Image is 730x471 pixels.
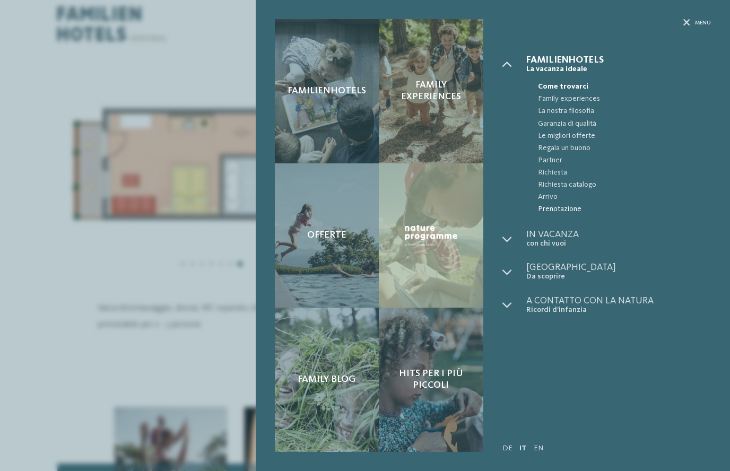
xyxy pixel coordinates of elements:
[288,85,366,97] span: Familienhotels
[538,142,711,154] span: Regala un buono
[307,230,346,241] span: Offerte
[403,223,459,248] img: Nature Programme
[526,296,711,315] a: A contatto con la natura Ricordi d’infanzia
[538,191,711,203] span: Arrivo
[526,179,711,191] a: Richiesta catalogo
[526,154,711,167] a: Partner
[526,65,711,74] span: La vacanza ideale
[526,105,711,117] a: La nostra filosofia
[538,81,711,93] span: Come trovarci
[526,55,711,74] a: Familienhotels La vacanza ideale
[388,368,474,391] span: Hits per i più piccoli
[502,444,512,452] a: DE
[275,19,379,163] a: Suite Tirol (ca. 50 m²) Familienhotels
[526,239,711,248] span: con chi vuoi
[526,81,711,93] a: Come trovarci
[526,306,711,315] span: Ricordi d’infanzia
[538,179,711,191] span: Richiesta catalogo
[538,130,711,142] span: Le migliori offerte
[526,142,711,154] a: Regala un buono
[538,93,711,105] span: Family experiences
[526,130,711,142] a: Le migliori offerte
[538,118,711,130] span: Garanzia di qualità
[379,163,483,308] a: Suite Tirol (ca. 50 m²) Nature Programme
[538,167,711,179] span: Richiesta
[379,308,483,452] a: Suite Tirol (ca. 50 m²) Hits per i più piccoli
[526,167,711,179] a: Richiesta
[526,230,711,248] a: In vacanza con chi vuoi
[526,263,711,281] a: [GEOGRAPHIC_DATA] Da scoprire
[538,203,711,215] span: Prenotazione
[526,93,711,105] a: Family experiences
[379,19,483,163] a: Suite Tirol (ca. 50 m²) Family experiences
[526,203,711,215] a: Prenotazione
[526,55,711,65] span: Familienhotels
[526,191,711,203] a: Arrivo
[275,308,379,452] a: Suite Tirol (ca. 50 m²) Family Blog
[526,230,711,239] span: In vacanza
[388,80,474,102] span: Family experiences
[538,105,711,117] span: La nostra filosofia
[526,272,711,281] span: Da scoprire
[275,163,379,308] a: Suite Tirol (ca. 50 m²) Offerte
[526,263,711,272] span: [GEOGRAPHIC_DATA]
[538,154,711,167] span: Partner
[695,19,711,27] span: Menu
[526,296,711,306] span: A contatto con la natura
[519,444,526,452] a: IT
[534,444,543,452] a: EN
[298,374,355,386] span: Family Blog
[526,118,711,130] a: Garanzia di qualità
